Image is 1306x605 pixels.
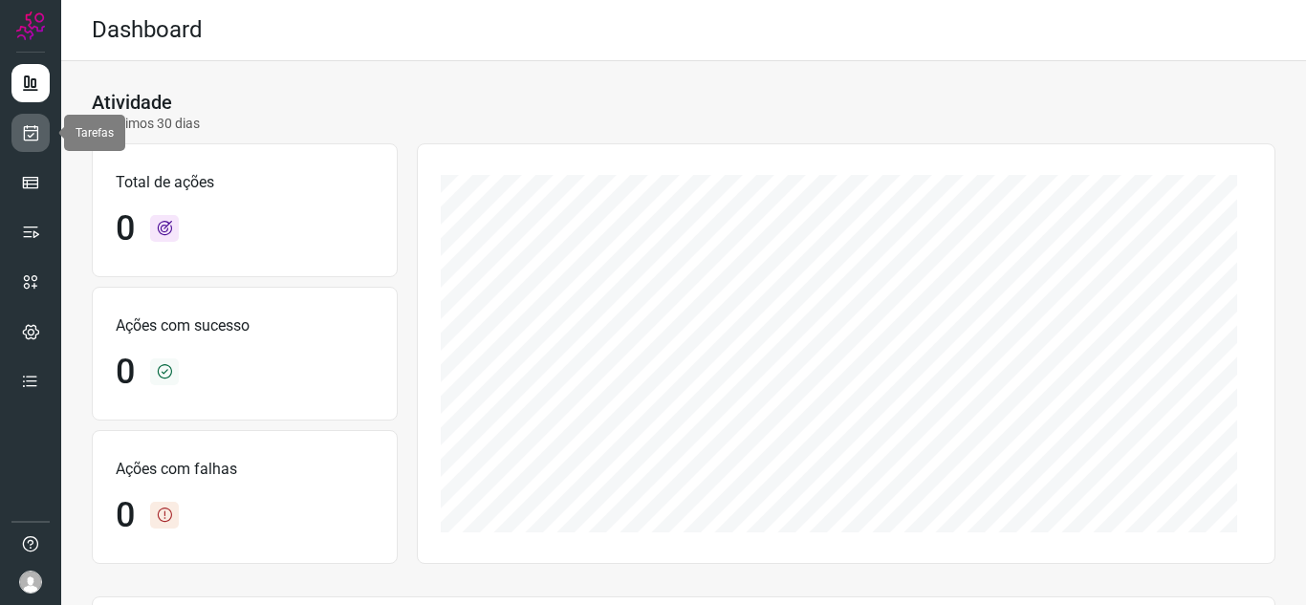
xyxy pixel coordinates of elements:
[116,171,374,194] p: Total de ações
[116,495,135,536] h1: 0
[116,458,374,481] p: Ações com falhas
[92,114,200,134] p: Últimos 30 dias
[116,352,135,393] h1: 0
[76,126,114,140] span: Tarefas
[116,314,374,337] p: Ações com sucesso
[19,571,42,594] img: avatar-user-boy.jpg
[116,208,135,249] h1: 0
[92,91,172,114] h3: Atividade
[16,11,45,40] img: Logo
[92,16,203,44] h2: Dashboard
